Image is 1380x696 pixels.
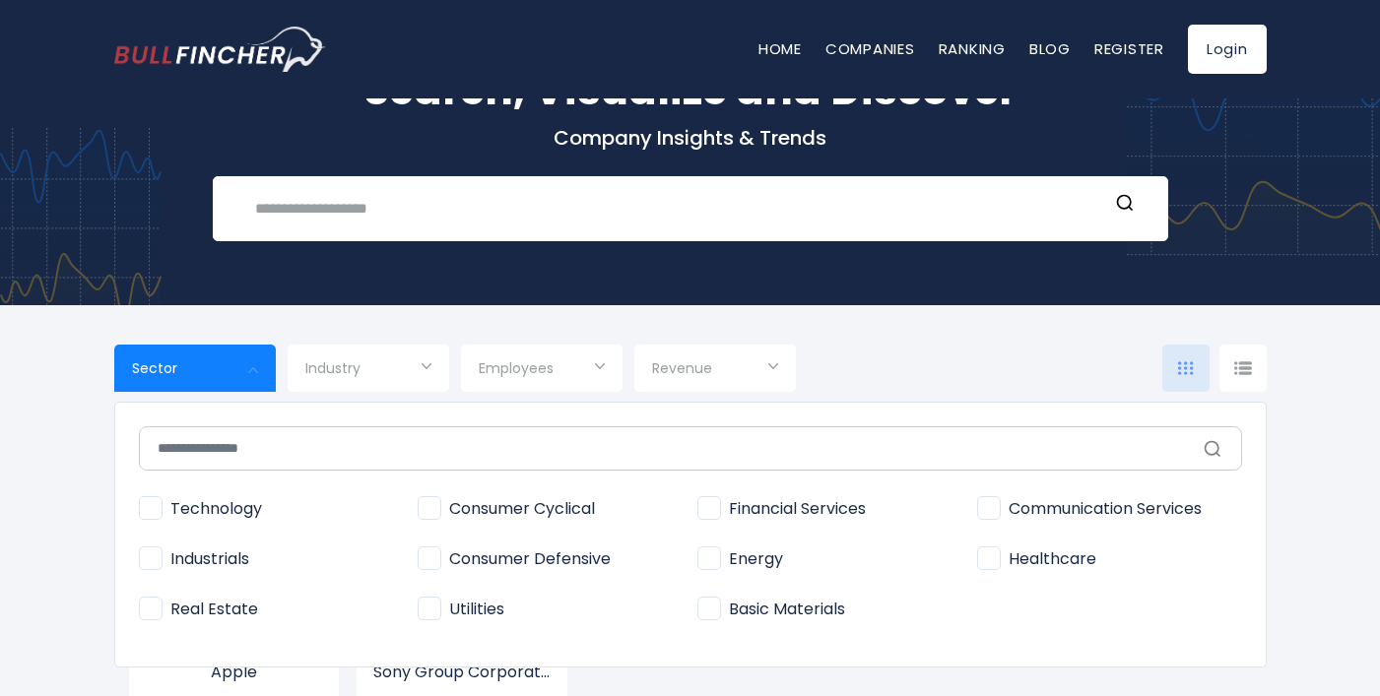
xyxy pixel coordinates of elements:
[479,359,554,377] span: Employees
[114,27,326,72] img: bullfincher logo
[758,38,802,59] a: Home
[825,38,915,59] a: Companies
[697,549,783,570] span: Energy
[132,359,177,377] span: Sector
[139,499,262,520] span: Technology
[977,549,1096,570] span: Healthcare
[139,600,258,620] span: Real Estate
[418,600,504,620] span: Utilities
[305,359,361,377] span: Industry
[1188,25,1267,74] a: Login
[977,499,1202,520] span: Communication Services
[1029,38,1071,59] a: Blog
[418,499,595,520] span: Consumer Cyclical
[697,600,845,620] span: Basic Materials
[1094,38,1164,59] a: Register
[652,359,712,377] span: Revenue
[114,27,326,72] a: Go to homepage
[418,549,611,570] span: Consumer Defensive
[1112,193,1138,219] button: Search
[697,499,866,520] span: Financial Services
[139,549,249,570] span: Industrials
[939,38,1006,59] a: Ranking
